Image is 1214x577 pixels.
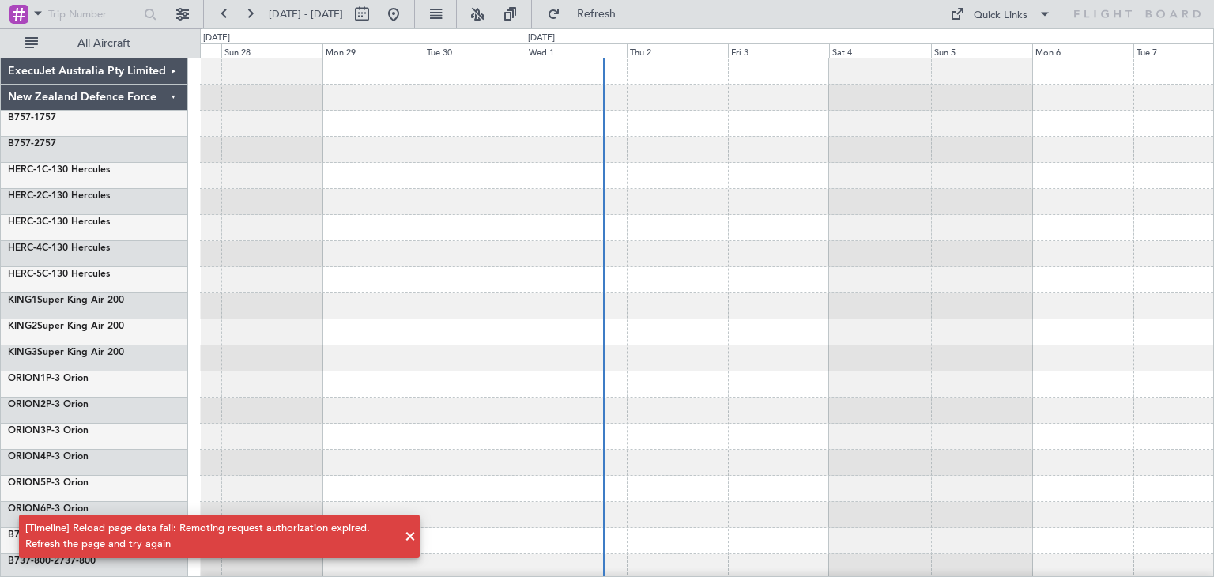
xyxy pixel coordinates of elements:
[8,191,42,201] span: HERC-2
[8,139,40,149] span: B757-2
[8,113,40,123] span: B757-1
[8,217,42,227] span: HERC-3
[8,270,110,279] a: HERC-5C-130 Hercules
[8,400,89,409] a: ORION2P-3 Orion
[974,8,1027,24] div: Quick Links
[942,2,1059,27] button: Quick Links
[528,32,555,45] div: [DATE]
[8,296,124,305] a: KING1Super King Air 200
[221,43,322,58] div: Sun 28
[8,452,46,462] span: ORION4
[424,43,525,58] div: Tue 30
[17,31,172,56] button: All Aircraft
[8,478,46,488] span: ORION5
[8,165,42,175] span: HERC-1
[8,374,89,383] a: ORION1P-3 Orion
[931,43,1032,58] div: Sun 5
[8,165,110,175] a: HERC-1C-130 Hercules
[829,43,930,58] div: Sat 4
[526,43,627,58] div: Wed 1
[8,113,56,123] a: B757-1757
[627,43,728,58] div: Thu 2
[8,452,89,462] a: ORION4P-3 Orion
[8,478,89,488] a: ORION5P-3 Orion
[8,217,110,227] a: HERC-3C-130 Hercules
[540,2,635,27] button: Refresh
[564,9,630,20] span: Refresh
[269,7,343,21] span: [DATE] - [DATE]
[8,400,46,409] span: ORION2
[48,2,139,26] input: Trip Number
[8,426,46,436] span: ORION3
[322,43,424,58] div: Mon 29
[8,348,124,357] a: KING3Super King Air 200
[8,348,37,357] span: KING3
[8,270,42,279] span: HERC-5
[25,521,396,552] div: [Timeline] Reload page data fail: Remoting request authorization expired. Refresh the page and tr...
[8,322,37,331] span: KING2
[728,43,829,58] div: Fri 3
[8,322,124,331] a: KING2Super King Air 200
[8,426,89,436] a: ORION3P-3 Orion
[8,191,110,201] a: HERC-2C-130 Hercules
[8,243,110,253] a: HERC-4C-130 Hercules
[203,32,230,45] div: [DATE]
[8,296,37,305] span: KING1
[8,374,46,383] span: ORION1
[1032,43,1133,58] div: Mon 6
[41,38,167,49] span: All Aircraft
[8,243,42,253] span: HERC-4
[8,139,56,149] a: B757-2757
